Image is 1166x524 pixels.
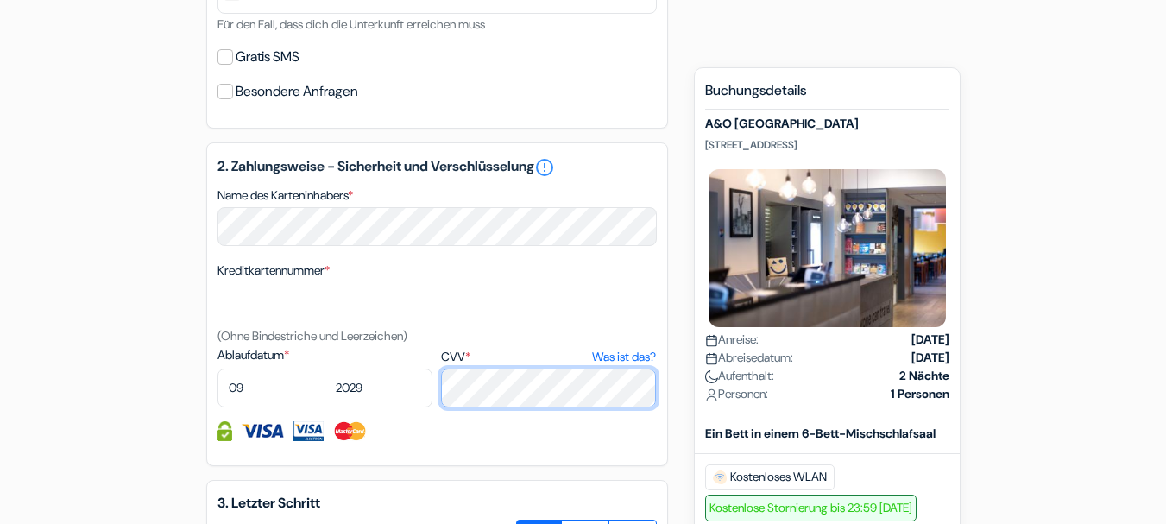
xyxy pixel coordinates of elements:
p: [STREET_ADDRESS] [705,138,949,152]
strong: [DATE] [911,331,949,349]
strong: [DATE] [911,349,949,367]
strong: 1 Personen [891,385,949,403]
label: Gratis SMS [236,45,299,69]
img: calendar.svg [705,352,718,365]
img: calendar.svg [705,334,718,347]
small: Für den Fall, dass dich die Unterkunft erreichen muss [217,16,485,32]
span: Kostenloses WLAN [705,464,835,490]
img: Visa [241,421,284,441]
a: Was ist das? [592,348,656,366]
span: Personen: [705,385,768,403]
label: CVV [441,348,656,366]
img: user_icon.svg [705,388,718,401]
span: Aufenthalt: [705,367,774,385]
img: Visa Electron [293,421,324,441]
label: Name des Karteninhabers [217,186,353,205]
img: moon.svg [705,370,718,383]
img: Master Card [332,421,368,441]
label: Kreditkartennummer [217,262,330,280]
h5: A&O [GEOGRAPHIC_DATA] [705,117,949,132]
b: Ein Bett in einem 6-Bett-Mischschlafsaal [705,426,936,441]
span: Anreise: [705,331,759,349]
img: free_wifi.svg [713,470,727,484]
a: error_outline [534,157,555,178]
img: Kreditkarteninformationen sind vollständig verschlüsselt und gesichert [217,421,232,441]
h5: 3. Letzter Schritt [217,495,657,511]
small: (Ohne Bindestriche und Leerzeichen) [217,328,407,344]
span: Kostenlose Stornierung bis 23:59 [DATE] [705,495,917,521]
label: Ablaufdatum [217,346,432,364]
span: Abreisedatum: [705,349,793,367]
h5: 2. Zahlungsweise - Sicherheit und Verschlüsselung [217,157,657,178]
label: Besondere Anfragen [236,79,358,104]
h5: Buchungsdetails [705,82,949,110]
strong: 2 Nächte [899,367,949,385]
